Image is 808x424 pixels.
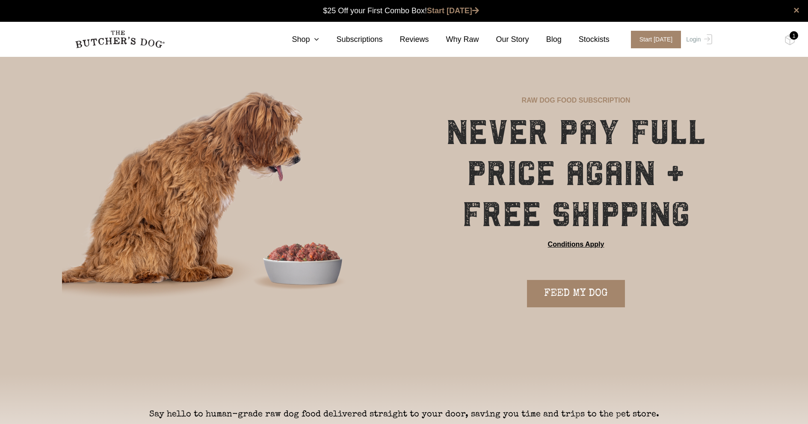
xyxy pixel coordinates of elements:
a: Blog [529,34,562,45]
img: blaze-subscription-hero [62,56,403,340]
a: Login [684,31,712,48]
a: Stockists [562,34,610,45]
p: RAW DOG FOOD SUBSCRIPTION [521,95,630,106]
a: close [793,5,799,15]
a: Start [DATE] [427,6,479,15]
a: Why Raw [429,34,479,45]
a: Start [DATE] [622,31,684,48]
a: Conditions Apply [548,239,604,250]
h1: NEVER PAY FULL PRICE AGAIN + FREE SHIPPING [427,112,725,235]
img: TBD_Cart-Full.png [784,34,795,45]
span: Start [DATE] [631,31,681,48]
a: FEED MY DOG [527,280,625,307]
div: 1 [790,31,798,40]
a: Subscriptions [319,34,382,45]
a: Shop [275,34,319,45]
a: Our Story [479,34,529,45]
a: Reviews [383,34,429,45]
